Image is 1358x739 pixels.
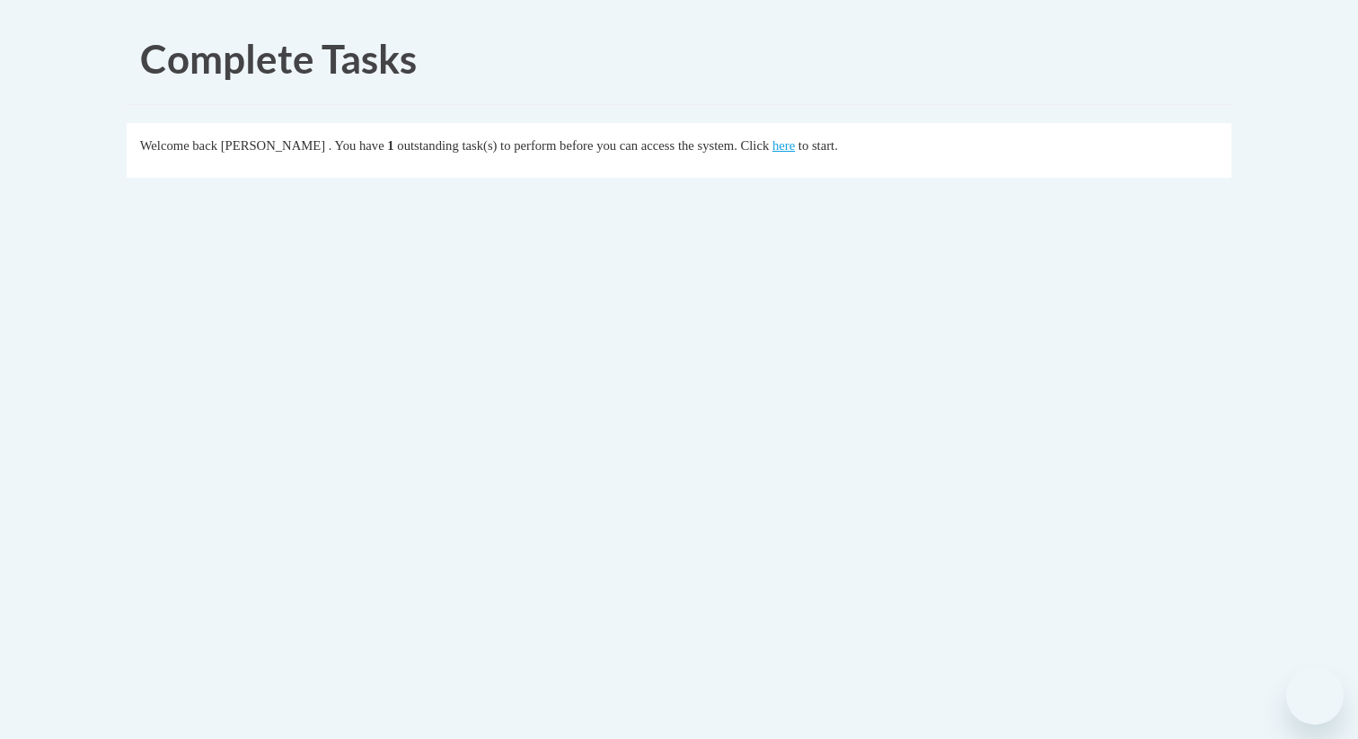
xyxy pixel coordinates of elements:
[798,138,838,153] span: to start.
[1286,667,1344,725] iframe: Button to launch messaging window
[140,35,417,82] span: Complete Tasks
[221,138,325,153] span: [PERSON_NAME]
[387,138,393,153] span: 1
[140,138,217,153] span: Welcome back
[329,138,384,153] span: . You have
[772,138,795,153] a: here
[397,138,769,153] span: outstanding task(s) to perform before you can access the system. Click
